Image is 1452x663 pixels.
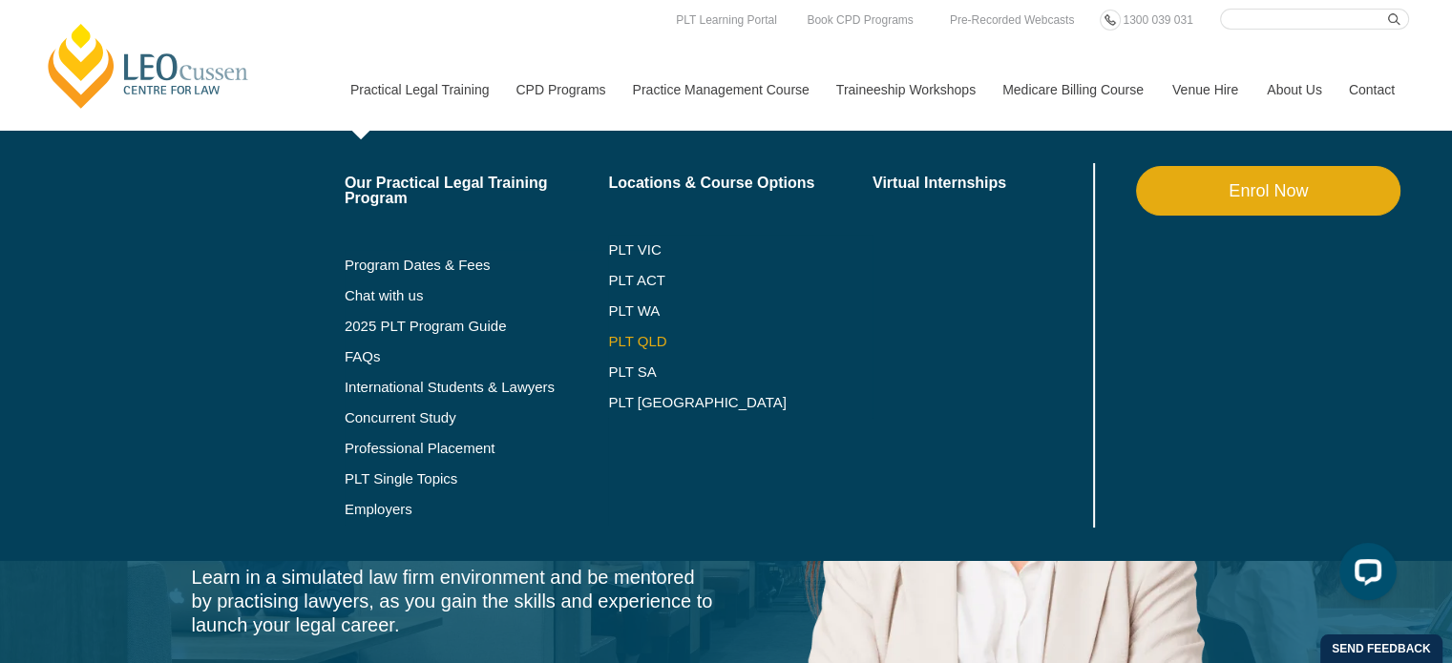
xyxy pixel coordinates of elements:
[608,395,873,410] a: PLT [GEOGRAPHIC_DATA]
[1324,535,1404,615] iframe: LiveChat chat widget
[1252,49,1335,131] a: About Us
[345,288,609,303] a: Chat with us
[822,49,988,131] a: Traineeship Workshops
[988,49,1158,131] a: Medicare Billing Course
[1158,49,1252,131] a: Venue Hire
[608,242,873,258] a: PLT VIC
[345,258,609,273] a: Program Dates & Fees
[1136,166,1400,216] a: Enrol Now
[501,49,618,131] a: CPD Programs
[345,319,561,334] a: 2025 PLT Program Guide
[802,10,917,31] a: Book CPD Programs
[336,49,502,131] a: Practical Legal Training
[873,176,1089,191] a: Virtual Internships
[345,349,609,364] a: FAQs
[43,21,254,111] a: [PERSON_NAME] Centre for Law
[945,10,1080,31] a: Pre-Recorded Webcasts
[345,176,609,206] a: Our Practical Legal Training Program
[608,273,873,288] a: PLT ACT
[608,303,825,319] a: PLT WA
[345,380,609,395] a: International Students & Lawyers
[1335,49,1409,131] a: Contact
[608,176,873,191] a: Locations & Course Options
[619,49,822,131] a: Practice Management Course
[345,471,609,487] a: PLT Single Topics
[345,502,609,517] a: Employers
[345,410,609,425] a: Concurrent Study
[192,566,717,637] div: Learn in a simulated law firm environment and be mentored by practising lawyers, as you gain the ...
[1118,10,1197,31] a: 1300 039 031
[1123,13,1192,27] span: 1300 039 031
[608,364,873,380] a: PLT SA
[608,334,873,349] a: PLT QLD
[671,10,782,31] a: PLT Learning Portal
[345,441,609,456] a: Professional Placement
